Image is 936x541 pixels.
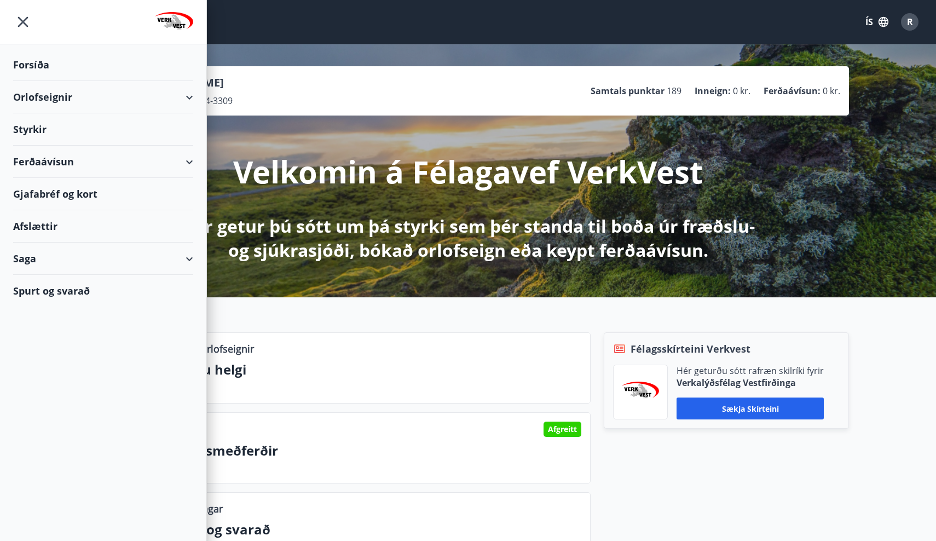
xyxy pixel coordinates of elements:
[631,342,750,356] span: Félagsskírteini Verkvest
[179,214,757,262] p: Hér getur þú sótt um þá styrki sem þér standa til boða úr fræðslu- og sjúkrasjóði, bókað orlofsei...
[13,12,33,32] button: menu
[155,12,193,34] img: union_logo
[13,275,193,307] div: Spurt og svarað
[13,49,193,81] div: Forsíða
[13,243,193,275] div: Saga
[907,16,913,28] span: R
[544,422,581,437] div: Afgreitt
[695,85,731,97] p: Inneign :
[667,85,681,97] span: 189
[167,342,254,356] p: Lausar orlofseignir
[167,520,581,539] p: Spurt og svarað
[13,113,193,146] div: Styrkir
[13,146,193,178] div: Ferðaávísun
[733,85,750,97] span: 0 kr.
[622,382,659,403] img: jihgzMk4dcgjRAW2aMgpbAqQEG7LZi0j9dOLAUvz.png
[764,85,821,97] p: Ferðaávísun :
[677,377,824,389] p: Verkalýðsfélag Vestfirðinga
[823,85,840,97] span: 0 kr.
[859,12,894,32] button: ÍS
[677,398,824,419] button: Sækja skírteini
[167,360,581,379] p: Næstu helgi
[677,365,824,377] p: Hér geturðu sótt rafræn skilríki fyrir
[897,9,923,35] button: R
[13,81,193,113] div: Orlofseignir
[233,151,703,192] p: Velkomin á Félagavef VerkVest
[591,85,665,97] p: Samtals punktar
[13,210,193,243] div: Afslættir
[167,441,581,460] p: Viðtalsmeðferðir
[13,178,193,210] div: Gjafabréf og kort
